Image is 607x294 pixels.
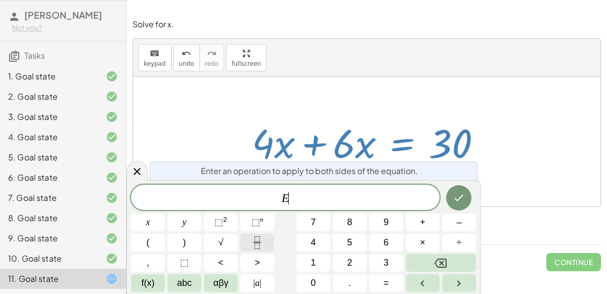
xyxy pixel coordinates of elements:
[167,274,201,292] button: Alphabet
[406,234,440,251] button: Times
[8,232,90,244] div: 9. Goal state
[253,276,262,290] span: a
[8,273,90,285] div: 11. Goal state
[232,60,261,67] span: fullscreen
[296,254,330,272] button: 1
[24,9,102,21] span: [PERSON_NAME]
[296,234,330,251] button: 4
[260,216,264,223] sup: n
[182,48,191,60] i: undo
[259,278,262,288] span: |
[349,276,351,290] span: .
[167,214,201,231] button: y
[167,234,201,251] button: )
[369,214,403,231] button: 9
[106,70,118,82] i: Task finished and correct.
[311,236,316,249] span: 4
[183,236,186,249] span: )
[226,44,267,71] button: fullscreen
[106,212,118,224] i: Task finished and correct.
[251,217,260,227] span: ⬚
[383,216,388,229] span: 9
[442,234,476,251] button: Divide
[369,254,403,272] button: 3
[12,23,118,33] div: Not you?
[8,111,90,123] div: 3. Goal state
[219,236,224,249] span: √
[442,214,476,231] button: Minus
[456,216,461,229] span: –
[106,253,118,265] i: Task finished and correct.
[199,44,224,71] button: redoredo
[8,131,90,143] div: 4. Goal state
[204,214,238,231] button: Squared
[296,214,330,231] button: 7
[204,234,238,251] button: Square root
[8,212,90,224] div: 8. Goal state
[183,216,187,229] span: y
[201,165,418,177] span: Enter an operation to apply to both sides of the equation.
[406,274,440,292] button: Left arrow
[311,276,316,290] span: 0
[106,273,118,285] i: Task started.
[383,236,388,249] span: 6
[333,254,367,272] button: 2
[8,172,90,184] div: 6. Goal state
[311,256,316,270] span: 1
[254,256,260,270] span: >
[406,254,476,272] button: Backspace
[8,91,90,103] div: 2. Goal state
[8,253,90,265] div: 10. Goal state
[147,256,149,270] span: ,
[288,192,289,204] span: ​
[204,274,238,292] button: Greek alphabet
[138,44,171,71] button: keyboardkeypad
[240,254,274,272] button: Greater than
[106,91,118,103] i: Task finished and correct.
[150,48,159,60] i: keyboard
[131,214,165,231] button: x
[218,256,224,270] span: <
[142,276,155,290] span: f(x)
[347,216,352,229] span: 8
[106,151,118,163] i: Task finished and correct.
[347,256,352,270] span: 2
[406,214,440,231] button: Plus
[106,232,118,244] i: Task finished and correct.
[240,214,274,231] button: Superscript
[457,236,462,249] span: ÷
[311,216,316,229] span: 7
[131,274,165,292] button: Functions
[442,274,476,292] button: Right arrow
[146,216,150,229] span: x
[333,234,367,251] button: 5
[240,234,274,251] button: Fraction
[383,256,388,270] span: 3
[333,214,367,231] button: 8
[446,185,471,211] button: Done
[282,191,289,204] var: E
[131,234,165,251] button: (
[8,70,90,82] div: 1. Goal state
[174,44,200,71] button: undoundo
[223,216,227,223] sup: 2
[204,254,238,272] button: Less than
[369,234,403,251] button: 6
[177,276,192,290] span: abc
[383,276,389,290] span: =
[205,60,219,67] span: redo
[144,60,166,67] span: keypad
[8,192,90,204] div: 7. Goal state
[24,50,45,61] span: Tasks
[207,48,216,60] i: redo
[106,131,118,143] i: Task finished and correct.
[420,236,425,249] span: ×
[8,151,90,163] div: 5. Goal state
[106,192,118,204] i: Task finished and correct.
[369,274,403,292] button: Equals
[420,216,425,229] span: +
[106,172,118,184] i: Task finished and correct.
[167,254,201,272] button: Placeholder
[179,60,194,67] span: undo
[214,217,223,227] span: ⬚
